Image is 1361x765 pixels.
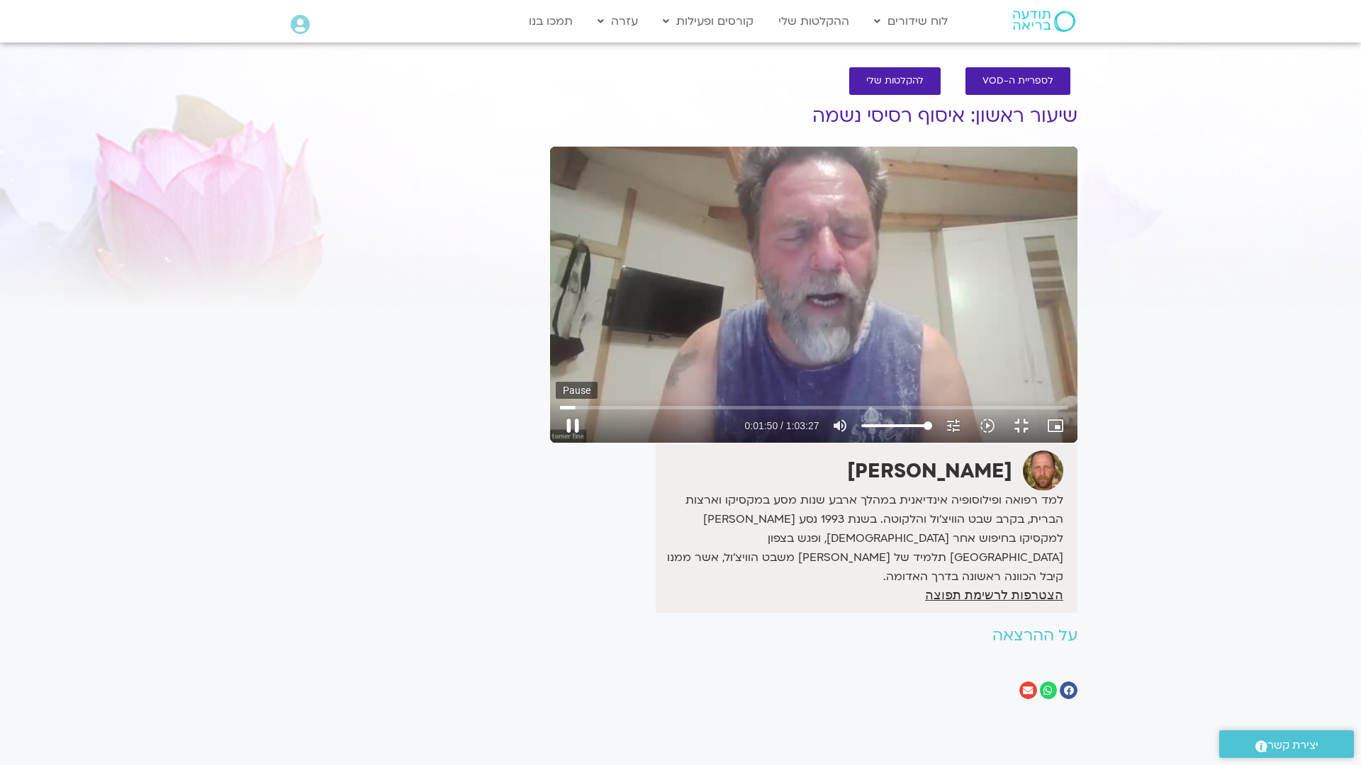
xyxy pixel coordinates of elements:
[590,8,645,35] a: עזרה
[522,8,580,35] a: תמכו בנו
[550,627,1077,645] h2: על ההרצאה
[849,67,941,95] a: להקלטות שלי
[982,76,1053,86] span: לספריית ה-VOD
[550,106,1077,127] h1: שיעור ראשון: איסוף רסיסי נשמה
[1023,450,1063,491] img: תומר פיין
[771,8,856,35] a: ההקלטות שלי
[1060,681,1077,699] div: שיתוף ב facebook
[1219,730,1354,758] a: יצירת קשר
[866,76,924,86] span: להקלטות שלי
[867,8,955,35] a: לוח שידורים
[659,491,1063,586] p: למד רפואה ופילוסופיה אינדיאנית במהלך ארבע שנות מסע במקסיקו וארצות הברית, בקרב שבט הוויצ’ול והלקוט...
[965,67,1070,95] a: לספריית ה-VOD
[1019,681,1037,699] div: שיתוף ב email
[925,589,1063,601] a: הצטרפות לרשימת תפוצה
[1267,736,1318,755] span: יצירת קשר
[656,8,761,35] a: קורסים ופעילות
[847,458,1012,484] strong: [PERSON_NAME]
[1040,681,1058,699] div: שיתוף ב whatsapp
[1013,11,1075,32] img: תודעה בריאה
